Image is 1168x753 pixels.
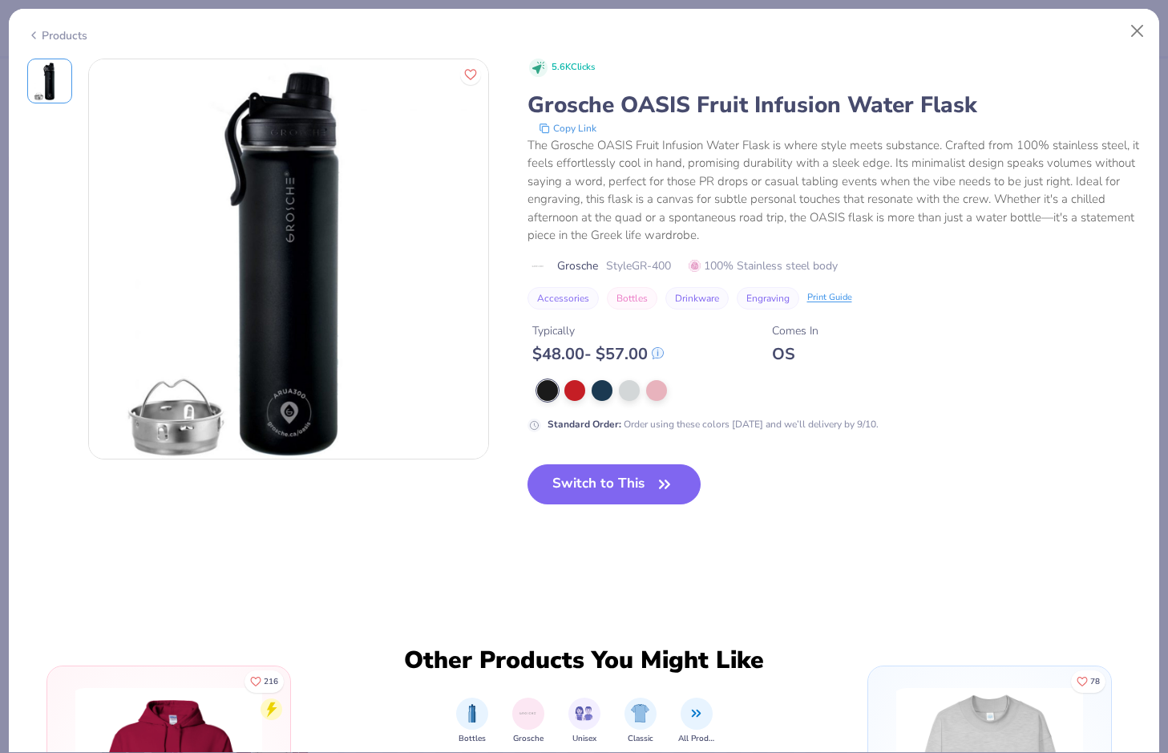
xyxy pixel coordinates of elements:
div: Grosche OASIS Fruit Infusion Water Flask [527,90,1142,120]
span: Grosche [513,733,544,745]
strong: Standard Order : [548,418,621,431]
button: Like [460,64,481,85]
span: 78 [1090,678,1100,686]
button: Drinkware [665,287,729,310]
button: filter button [568,698,600,745]
button: filter button [624,698,657,745]
img: All Products Image [687,704,705,723]
button: Close [1122,16,1153,47]
img: Front [30,62,69,100]
span: Classic [628,733,653,745]
span: Bottles [459,733,486,745]
button: Like [1071,670,1105,693]
img: Bottles Image [463,704,481,723]
span: Unisex [572,733,596,745]
button: filter button [456,698,488,745]
img: Grosche Image [519,704,537,723]
img: brand logo [527,260,549,273]
div: Typically [532,322,664,339]
span: 5.6K Clicks [552,61,595,75]
span: 216 [264,678,278,686]
button: Switch to This [527,464,701,504]
div: Comes In [772,322,818,339]
div: OS [772,344,818,364]
div: filter for Unisex [568,698,600,745]
button: copy to clipboard [534,120,601,136]
img: Classic Image [631,704,649,723]
button: Bottles [607,287,657,310]
div: filter for All Products [678,698,715,745]
button: filter button [512,698,544,745]
div: $ 48.00 - $ 57.00 [532,344,664,364]
img: Unisex Image [575,704,593,723]
div: filter for Grosche [512,698,544,745]
button: Like [245,670,284,693]
button: filter button [678,698,715,745]
span: 100% Stainless steel body [689,257,838,274]
div: Print Guide [807,291,852,305]
div: filter for Classic [624,698,657,745]
div: Order using these colors [DATE] and we’ll delivery by 9/10. [548,417,879,431]
div: Other Products You Might Like [394,646,774,675]
div: filter for Bottles [456,698,488,745]
div: Products [27,27,87,44]
div: The Grosche OASIS Fruit Infusion Water Flask is where style meets substance. Crafted from 100% st... [527,136,1142,245]
button: Accessories [527,287,599,310]
span: All Products [678,733,715,745]
img: Front [89,59,488,459]
button: Engraving [737,287,799,310]
span: Style GR-400 [606,257,671,274]
span: Grosche [557,257,598,274]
